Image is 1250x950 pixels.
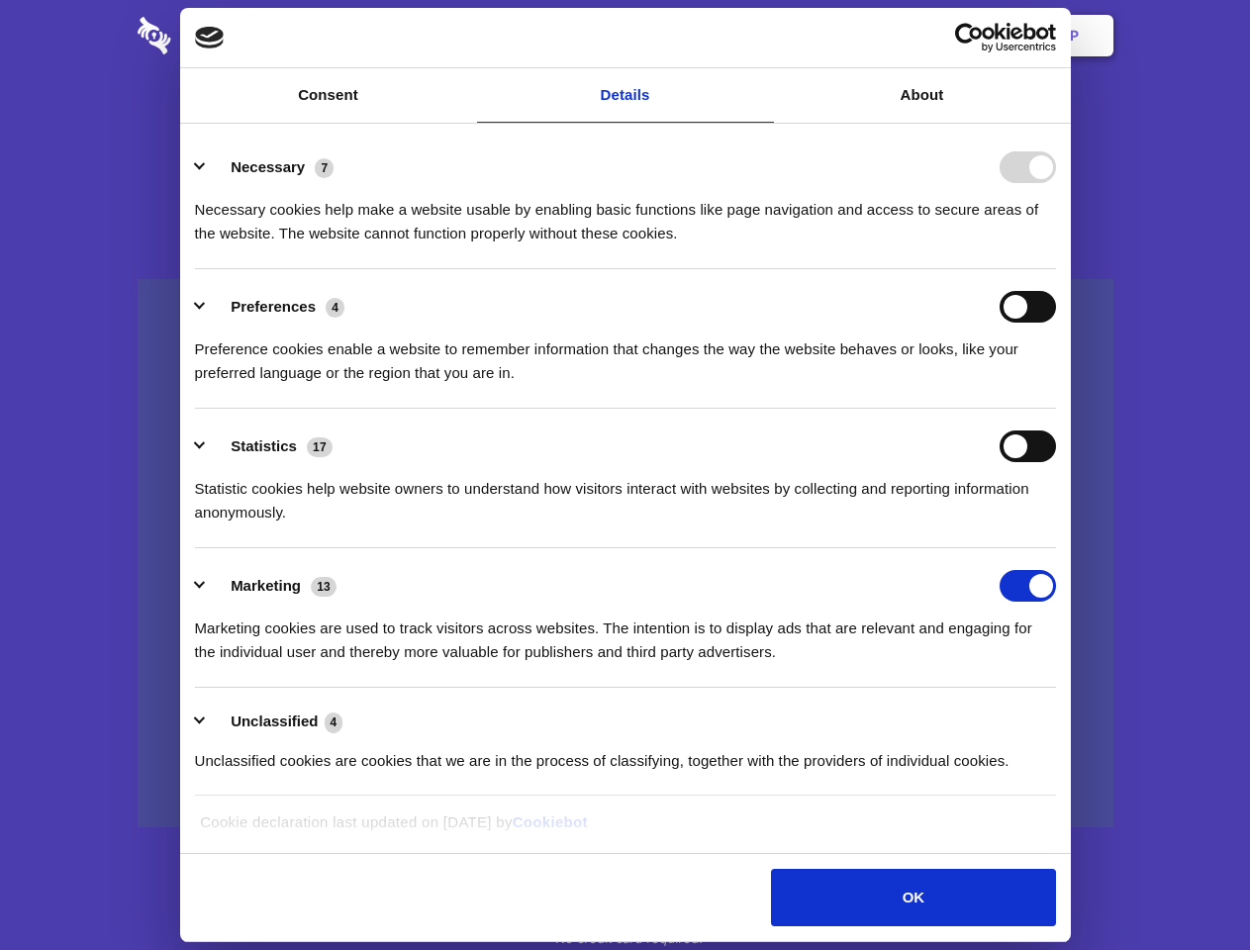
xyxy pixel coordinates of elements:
div: Cookie declaration last updated on [DATE] by [185,810,1065,849]
a: Login [898,5,984,66]
label: Preferences [231,298,316,315]
div: Preference cookies enable a website to remember information that changes the way the website beha... [195,323,1056,385]
span: 13 [311,577,337,597]
a: Cookiebot [513,813,588,830]
button: Marketing (13) [195,570,349,602]
img: logo-wordmark-white-trans-d4663122ce5f474addd5e946df7df03e33cb6a1c49d2221995e7729f52c070b2.svg [138,17,307,54]
a: Details [477,68,774,123]
a: Consent [180,68,477,123]
a: About [774,68,1071,123]
button: Preferences (4) [195,291,357,323]
a: Contact [803,5,894,66]
div: Necessary cookies help make a website usable by enabling basic functions like page navigation and... [195,183,1056,245]
a: Usercentrics Cookiebot - opens in a new window [883,23,1056,52]
button: OK [771,869,1055,926]
iframe: Drift Widget Chat Controller [1151,851,1226,926]
div: Unclassified cookies are cookies that we are in the process of classifying, together with the pro... [195,734,1056,773]
div: Marketing cookies are used to track visitors across websites. The intention is to display ads tha... [195,602,1056,664]
button: Necessary (7) [195,151,346,183]
span: 7 [315,158,334,178]
label: Necessary [231,158,305,175]
label: Marketing [231,577,301,594]
a: Wistia video thumbnail [138,279,1113,828]
button: Statistics (17) [195,430,345,462]
h4: Auto-redaction of sensitive data, encrypted data sharing and self-destructing private chats. Shar... [138,180,1113,245]
span: 17 [307,437,333,457]
label: Statistics [231,437,297,454]
a: Pricing [581,5,667,66]
button: Unclassified (4) [195,710,355,734]
h1: Eliminate Slack Data Loss. [138,89,1113,160]
span: 4 [326,298,344,318]
div: Statistic cookies help website owners to understand how visitors interact with websites by collec... [195,462,1056,524]
img: logo [195,27,225,48]
span: 4 [325,712,343,732]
